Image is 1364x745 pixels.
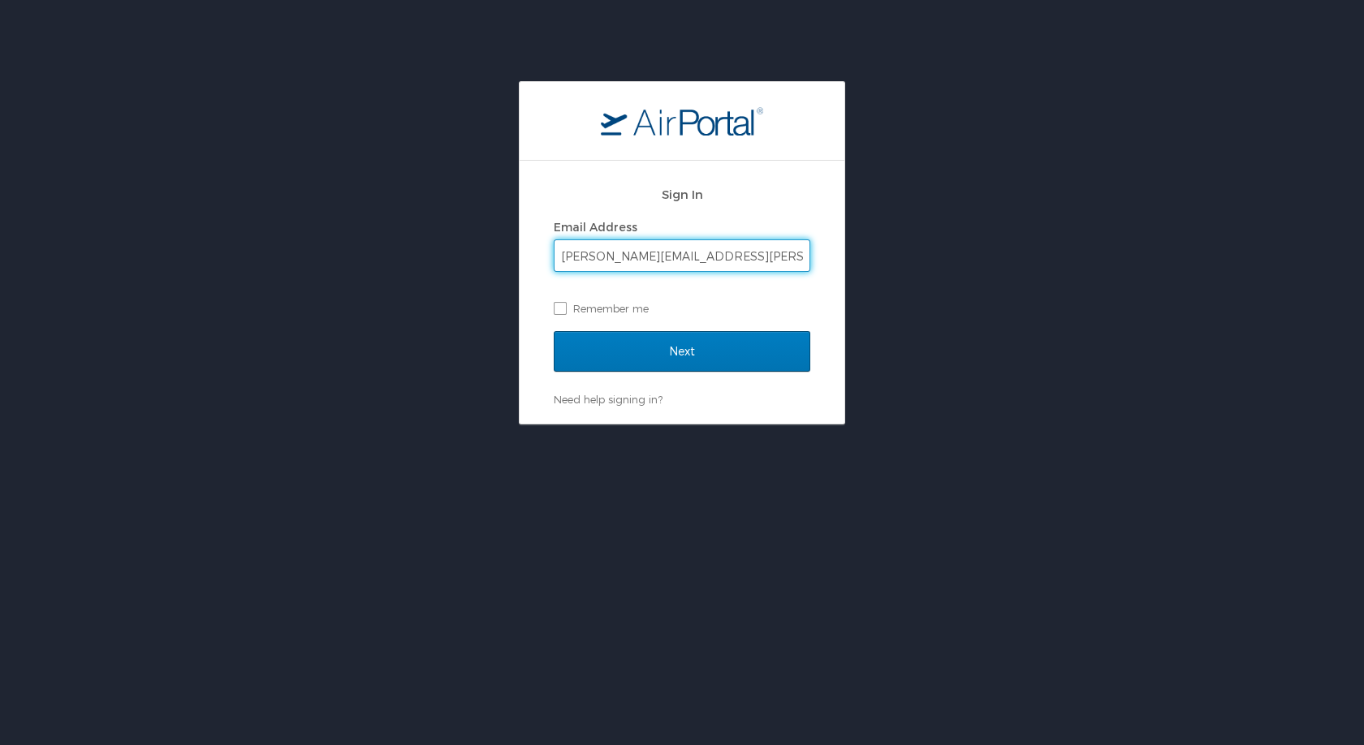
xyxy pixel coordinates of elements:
img: logo [601,106,763,136]
label: Email Address [554,220,637,234]
input: Next [554,331,810,372]
a: Need help signing in? [554,393,663,406]
h2: Sign In [554,185,810,204]
label: Remember me [554,296,810,321]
